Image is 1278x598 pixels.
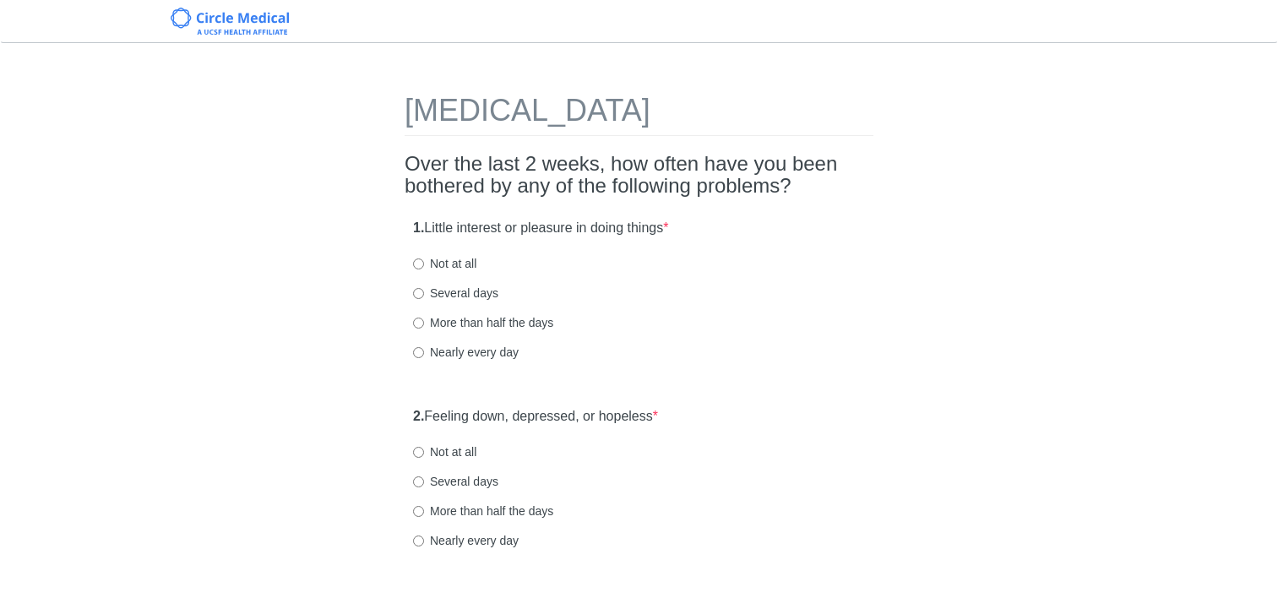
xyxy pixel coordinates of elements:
label: Several days [413,285,498,302]
label: Feeling down, depressed, or hopeless [413,407,658,427]
input: Not at all [413,258,424,269]
input: Nearly every day [413,535,424,546]
label: Little interest or pleasure in doing things [413,219,668,238]
input: Not at all [413,447,424,458]
input: More than half the days [413,506,424,517]
label: Several days [413,473,498,490]
input: Several days [413,288,424,299]
strong: 2. [413,409,424,423]
label: Not at all [413,443,476,460]
label: More than half the days [413,503,553,519]
label: More than half the days [413,314,553,331]
h2: Over the last 2 weeks, how often have you been bothered by any of the following problems? [405,153,873,198]
img: Circle Medical Logo [171,8,290,35]
h1: [MEDICAL_DATA] [405,94,873,136]
input: Nearly every day [413,347,424,358]
input: Several days [413,476,424,487]
label: Not at all [413,255,476,272]
strong: 1. [413,220,424,235]
input: More than half the days [413,318,424,329]
label: Nearly every day [413,532,519,549]
label: Nearly every day [413,344,519,361]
